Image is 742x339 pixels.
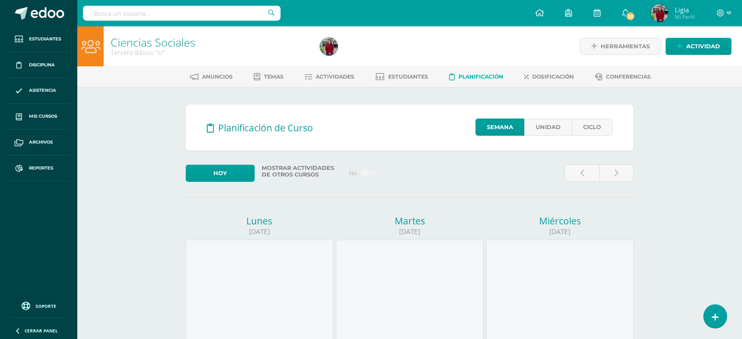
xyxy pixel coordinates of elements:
a: Semana [475,119,524,136]
a: Hoy [186,165,255,182]
span: 32 [626,11,635,21]
span: Mi Perfil [675,13,695,21]
a: Mis cursos [7,104,70,130]
a: Temas [254,70,284,84]
a: Ciencias Sociales [111,35,195,50]
a: Ciclo [572,119,612,136]
a: Conferencias [595,70,651,84]
span: Cerrar panel [25,328,58,334]
span: Disciplina [29,61,55,69]
span: Planificación [458,73,503,80]
a: Estudiantes [375,70,428,84]
span: Dosificación [532,73,574,80]
a: Dosificación [524,70,574,84]
span: Asistencia [29,87,56,94]
span: Planificación de Curso [218,122,313,134]
span: Conferencias [606,73,651,80]
a: Unidad [524,119,572,136]
span: Reportes [29,165,53,172]
span: Soporte [36,303,56,309]
span: Anuncios [202,73,233,80]
img: e66938ea6f53d621eb85b78bb3ab8b81.png [651,4,668,22]
span: Herramientas [601,38,650,54]
a: Actividad [666,38,731,55]
div: Tercero Básico 'U' [111,48,310,57]
div: Martes [336,215,483,227]
a: Soporte [11,299,67,311]
span: Ligia [675,5,695,14]
span: Actividad [686,38,720,54]
a: Disciplina [7,52,70,78]
div: [DATE] [336,227,483,236]
div: [DATE] [186,227,333,236]
img: e66938ea6f53d621eb85b78bb3ab8b81.png [320,38,338,55]
input: Busca un usuario... [83,6,281,21]
div: [DATE] [486,227,634,236]
span: Archivos [29,139,53,146]
label: Mostrar actividades de otros cursos [258,165,343,178]
span: Mis cursos [29,113,57,120]
a: Reportes [7,155,70,181]
span: Temas [264,73,284,80]
a: Estudiantes [7,26,70,52]
a: Asistencia [7,78,70,104]
span: Actividades [316,73,354,80]
h1: Ciencias Sociales [111,36,310,48]
a: Archivos [7,130,70,155]
div: Miércoles [486,215,634,227]
a: Actividades [305,70,354,84]
a: Anuncios [190,70,233,84]
div: Lunes [186,215,333,227]
a: Herramientas [580,38,661,55]
span: Estudiantes [29,36,61,43]
a: Planificación [449,70,503,84]
span: Estudiantes [388,73,428,80]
